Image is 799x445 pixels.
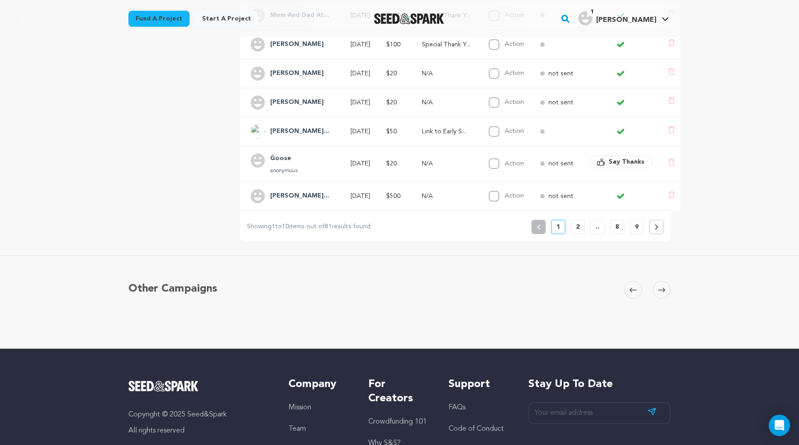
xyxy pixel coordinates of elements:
[368,377,430,406] h5: For Creators
[576,222,580,231] p: 2
[548,159,573,168] p: not sent
[577,9,671,25] a: Kristin W.'s Profile
[251,124,265,139] img: ACg8ocIu0VP8ba8bsfTC4fqnptpBEXJW_aIJhYlZP5XoWt39Bye8ql0S=s96-c
[386,70,397,77] span: $20
[128,381,198,391] img: Seed&Spark Logo
[449,404,465,411] a: FAQs
[368,418,427,425] a: Crowdfunding 101
[251,95,265,110] img: user.png
[578,11,656,25] div: Kristin W.'s Profile
[769,415,790,436] div: Open Intercom Messenger
[596,16,656,24] span: [PERSON_NAME]
[374,13,444,24] img: Seed&Spark Logo Dark Mode
[270,39,324,50] h4: Ryan Odonnell
[615,222,619,231] p: 8
[288,425,306,433] a: Team
[270,191,329,202] h4: Colleen O’Donnell
[505,128,524,134] label: Action
[282,223,289,230] span: 10
[630,220,644,234] button: 9
[272,223,275,230] span: 1
[556,222,560,231] p: 1
[386,99,397,106] span: $20
[551,220,565,234] button: 1
[505,99,524,105] label: Action
[251,153,265,168] img: user.png
[128,11,189,27] a: Fund a project
[422,159,473,168] p: N/A
[374,13,444,24] a: Seed&Spark Homepage
[270,68,324,79] h4: Mitch ODonnell
[288,404,311,411] a: Mission
[251,37,265,52] img: user.png
[247,222,371,232] p: Showing to items out of results found
[449,377,511,391] h5: Support
[571,220,585,234] button: 2
[270,126,329,137] h4: Prejean Jennifer
[270,153,297,164] h4: Goose
[589,156,652,168] button: Say Thanks
[422,40,473,49] p: Special Thank You in the Official Pilot Credits *PLUS All Lower Incentives
[505,161,524,167] label: Action
[128,425,271,436] p: All rights reserved
[505,41,524,47] label: Action
[386,193,400,199] span: $500
[422,69,473,78] p: N/A
[596,222,599,231] p: ..
[325,223,332,230] span: 81
[505,70,524,76] label: Action
[288,377,350,391] h5: Company
[350,192,370,201] p: [DATE]
[270,97,324,108] h4: Lee
[422,98,473,107] p: N/A
[590,220,605,234] button: ..
[548,69,573,78] p: not sent
[128,409,271,420] p: Copyright © 2025 Seed&Spark
[505,193,524,199] label: Action
[251,189,265,203] img: user.png
[251,66,265,81] img: user.png
[350,159,370,168] p: [DATE]
[386,161,397,167] span: $20
[350,40,370,49] p: [DATE]
[422,192,473,201] p: N/A
[577,9,671,28] span: Kristin W.'s Profile
[449,425,504,433] a: Code of Conduct
[350,69,370,78] p: [DATE]
[128,381,271,391] a: Seed&Spark Homepage
[270,167,297,174] p: anonymous
[350,98,370,107] p: [DATE]
[587,8,597,16] span: 1
[609,157,644,166] span: Say Thanks
[635,222,638,231] p: 9
[195,11,258,27] a: Start a project
[548,98,573,107] p: not sent
[386,41,400,48] span: $100
[578,11,593,25] img: user.png
[528,402,671,424] input: Your email address
[350,127,370,136] p: [DATE]
[422,127,473,136] p: Link to Early Screener + Official Music Playlist of the Unleaded Pilot *PLUS All Lower Incentives
[528,377,671,391] h5: Stay up to date
[128,281,217,297] h5: Other Campaigns
[610,220,624,234] button: 8
[548,192,573,201] p: not sent
[386,128,397,135] span: $50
